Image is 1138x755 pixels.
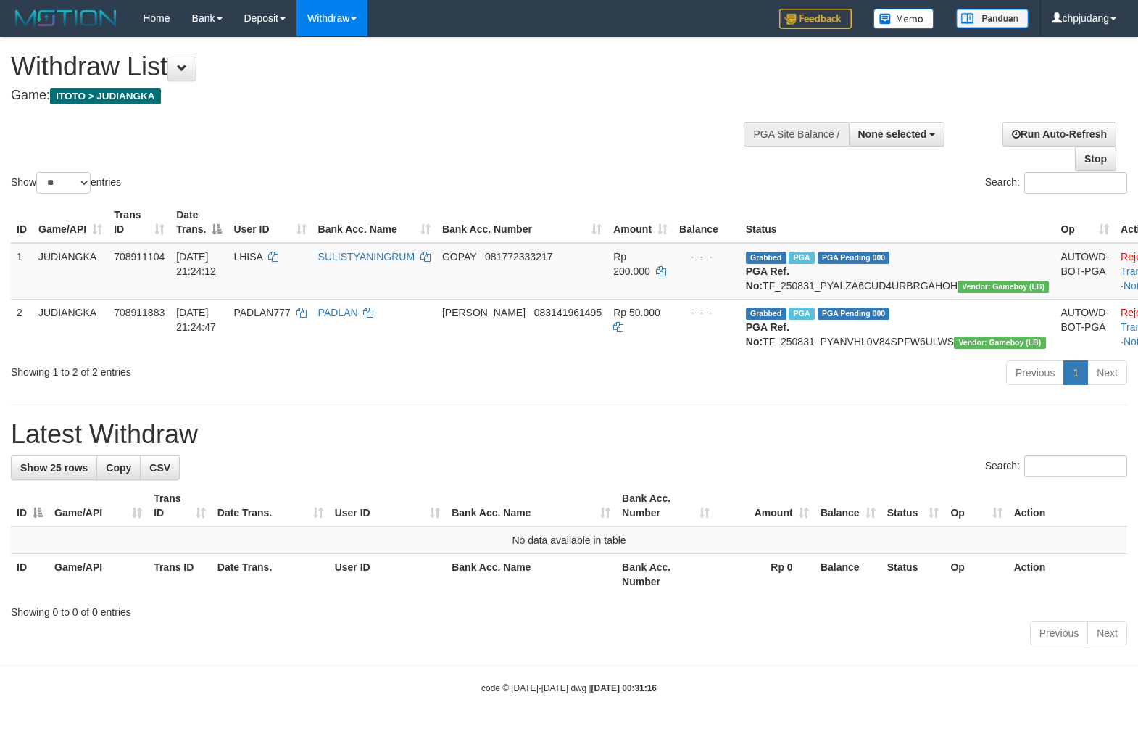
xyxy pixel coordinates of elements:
span: 708911104 [114,251,165,263]
span: Copy [106,462,131,474]
span: Grabbed [746,252,786,264]
th: ID [11,202,33,243]
th: Op [944,554,1008,595]
th: Status [740,202,1055,243]
button: None selected [849,122,945,147]
span: Copy 081772333217 to clipboard [485,251,552,263]
img: Feedback.jpg [779,9,852,29]
td: No data available in table [11,527,1127,554]
th: Date Trans. [212,554,329,595]
th: Bank Acc. Name: activate to sort column ascending [446,485,616,527]
th: Trans ID [148,554,212,595]
a: Stop [1075,147,1116,171]
th: Bank Acc. Number [616,554,715,595]
th: Op: activate to sort column ascending [1055,202,1115,243]
label: Search: [985,172,1127,194]
th: Game/API: activate to sort column ascending [49,485,148,527]
span: None selected [858,128,927,140]
td: 1 [11,243,33,300]
th: Date Trans.: activate to sort column descending [170,202,228,243]
th: User ID: activate to sort column ascending [329,485,447,527]
select: Showentries [36,172,91,194]
h4: Game: [11,88,744,103]
img: Button%20Memo.svg [873,9,934,29]
span: [DATE] 21:24:47 [176,307,216,333]
span: [PERSON_NAME] [442,307,526,318]
a: Previous [1006,360,1064,385]
td: JUDIANGKA [33,243,108,300]
span: [DATE] 21:24:12 [176,251,216,277]
h1: Latest Withdraw [11,420,1127,449]
span: 708911883 [114,307,165,318]
th: Trans ID: activate to sort column ascending [108,202,170,243]
th: ID: activate to sort column descending [11,485,49,527]
th: Action [1008,485,1127,527]
td: AUTOWD-BOT-PGA [1055,299,1115,355]
strong: [DATE] 00:31:16 [591,683,657,693]
th: Bank Acc. Name: activate to sort column ascending [312,202,436,243]
a: SULISTYANINGRUM [318,251,415,263]
b: PGA Ref. No: [746,265,789,292]
th: Status [881,554,945,595]
a: CSV [140,455,180,480]
th: User ID: activate to sort column ascending [228,202,312,243]
th: Trans ID: activate to sort column ascending [148,485,212,527]
h1: Withdraw List [11,52,744,81]
td: JUDIANGKA [33,299,108,355]
th: Bank Acc. Number: activate to sort column ascending [436,202,607,243]
small: code © [DATE]-[DATE] dwg | [481,683,657,693]
a: Show 25 rows [11,455,97,480]
span: Copy 083141961495 to clipboard [534,307,602,318]
a: Next [1087,621,1127,645]
th: Balance [673,202,740,243]
th: Bank Acc. Number: activate to sort column ascending [616,485,715,527]
a: Copy [96,455,141,480]
a: Previous [1030,621,1088,645]
span: Rp 50.000 [613,307,660,318]
span: Rp 200.000 [613,251,650,277]
th: User ID [329,554,447,595]
a: Run Auto-Refresh [1002,122,1116,147]
input: Search: [1024,172,1127,194]
div: Showing 1 to 2 of 2 entries [11,359,463,379]
th: Date Trans.: activate to sort column ascending [212,485,329,527]
span: PADLAN777 [233,307,290,318]
a: 1 [1063,360,1088,385]
a: PADLAN [318,307,358,318]
th: Op: activate to sort column ascending [944,485,1008,527]
label: Search: [985,455,1127,477]
span: Grabbed [746,308,786,320]
th: Rp 0 [715,554,815,595]
th: Status: activate to sort column ascending [881,485,945,527]
span: Vendor URL: https://dashboard.q2checkout.com/secure [958,281,1049,293]
th: ID [11,554,49,595]
th: Action [1008,554,1127,595]
span: GOPAY [442,251,476,263]
label: Show entries [11,172,121,194]
td: TF_250831_PYANVHL0V84SPFW6ULWS [740,299,1055,355]
td: TF_250831_PYALZA6CUD4URBRGAHOH [740,243,1055,300]
td: AUTOWD-BOT-PGA [1055,243,1115,300]
td: 2 [11,299,33,355]
th: Amount: activate to sort column ascending [715,485,815,527]
b: PGA Ref. No: [746,321,789,347]
span: ITOTO > JUDIANGKA [50,88,161,104]
th: Bank Acc. Name [446,554,616,595]
span: Marked by chpjudang [789,252,814,264]
div: - - - [679,305,734,320]
span: Show 25 rows [20,462,88,474]
span: LHISA [233,251,262,263]
span: Marked by chpjudang [789,308,814,320]
img: panduan.png [956,9,1029,28]
span: Vendor URL: https://dashboard.q2checkout.com/secure [954,337,1045,349]
a: Next [1087,360,1127,385]
img: MOTION_logo.png [11,7,121,29]
th: Game/API [49,554,148,595]
th: Balance [815,554,881,595]
th: Amount: activate to sort column ascending [607,202,673,243]
div: - - - [679,249,734,264]
span: PGA Pending [818,252,890,264]
th: Balance: activate to sort column ascending [815,485,881,527]
span: CSV [149,462,170,474]
span: PGA Pending [818,308,890,320]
